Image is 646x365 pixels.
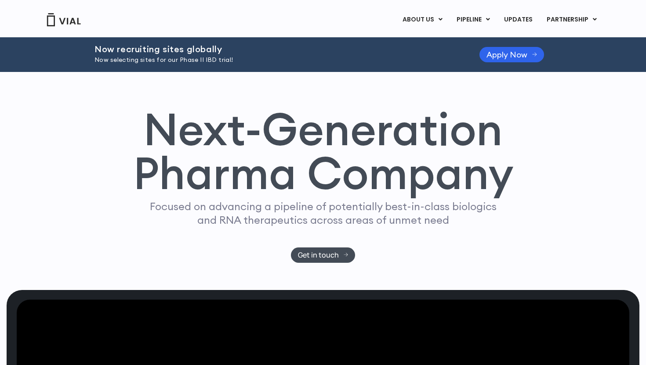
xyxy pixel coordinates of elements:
a: UPDATES [497,12,539,27]
a: PIPELINEMenu Toggle [450,12,497,27]
p: Focused on advancing a pipeline of potentially best-in-class biologics and RNA therapeutics acros... [146,200,500,227]
a: PARTNERSHIPMenu Toggle [540,12,604,27]
span: Apply Now [486,51,527,58]
a: Apply Now [479,47,544,62]
h1: Next-Generation Pharma Company [133,107,513,196]
img: Vial Logo [46,13,81,26]
p: Now selecting sites for our Phase II IBD trial! [94,55,457,65]
span: Get in touch [298,252,339,258]
h2: Now recruiting sites globally [94,44,457,54]
a: ABOUT USMenu Toggle [396,12,449,27]
a: Get in touch [291,247,356,263]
